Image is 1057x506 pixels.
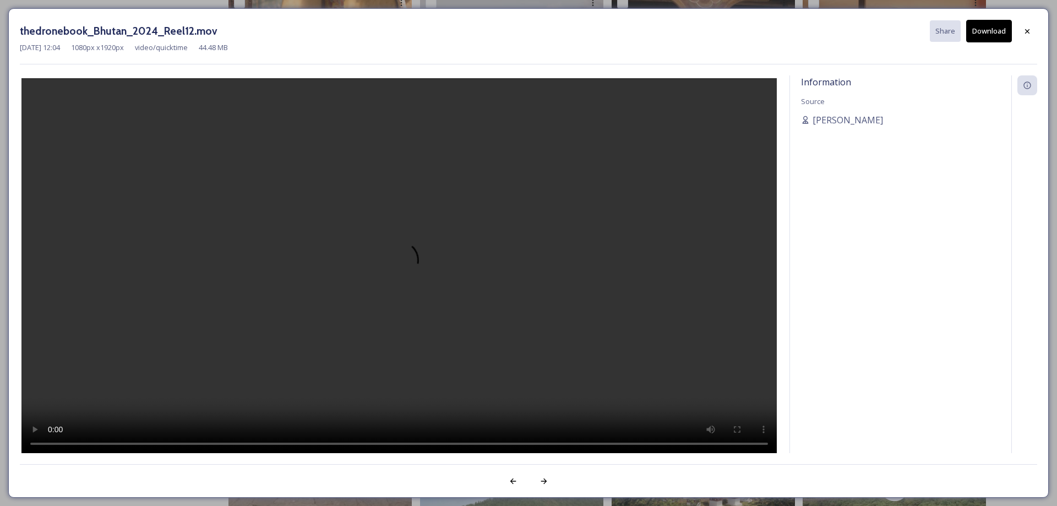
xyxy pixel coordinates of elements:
[801,96,825,106] span: Source
[199,42,228,53] span: 44.48 MB
[813,113,883,127] span: [PERSON_NAME]
[801,76,851,88] span: Information
[71,42,124,53] span: 1080 px x 1920 px
[930,20,961,42] button: Share
[20,42,60,53] span: [DATE] 12:04
[135,42,188,53] span: video/quicktime
[966,20,1012,42] button: Download
[20,23,217,39] h3: thedronebook_Bhutan_2024_Reel12.mov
